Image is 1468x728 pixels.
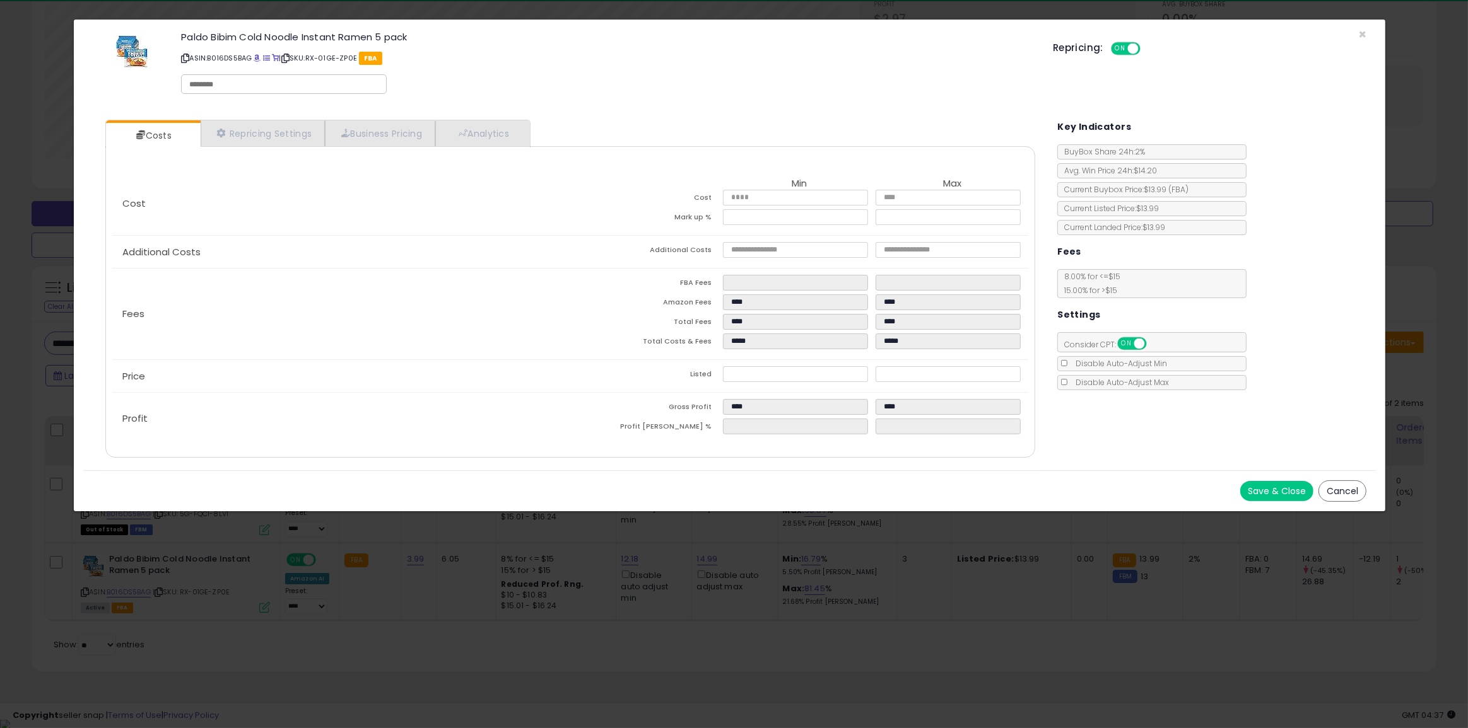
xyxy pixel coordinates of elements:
[570,275,723,294] td: FBA Fees
[1058,146,1145,157] span: BuyBox Share 24h: 2%
[181,48,1034,68] p: ASIN: B016DS5BAG | SKU: RX-01GE-ZP0E
[1145,338,1165,349] span: OFF
[112,247,570,257] p: Additional Costs
[1058,271,1120,296] span: 8.00 % for <= $15
[1053,43,1103,53] h5: Repricing:
[435,120,529,146] a: Analytics
[1112,43,1128,54] span: ON
[570,314,723,333] td: Total Fees
[1058,203,1159,214] span: Current Listed Price: $13.99
[325,120,435,146] a: Business Pricing
[570,366,723,386] td: Listed
[112,413,570,424] p: Profit
[1119,338,1135,349] span: ON
[1057,244,1081,260] h5: Fees
[570,242,723,262] td: Additional Costs
[1318,480,1366,502] button: Cancel
[723,178,876,190] th: Min
[1058,285,1117,296] span: 15.00 % for > $15
[1358,25,1366,43] span: ×
[1058,339,1163,350] span: Consider CPT:
[113,32,151,70] img: 51yt+5pinLL._SL60_.jpg
[112,199,570,209] p: Cost
[254,53,261,63] a: BuyBox page
[570,190,723,209] td: Cost
[201,120,326,146] a: Repricing Settings
[1069,358,1167,369] span: Disable Auto-Adjust Min
[570,399,723,419] td: Gross Profit
[570,294,723,314] td: Amazon Fees
[570,419,723,438] td: Profit [PERSON_NAME] %
[1138,43,1158,54] span: OFF
[1144,184,1189,195] span: $13.99
[1240,481,1313,501] button: Save & Close
[359,52,382,65] span: FBA
[876,178,1028,190] th: Max
[570,333,723,353] td: Total Costs & Fees
[1069,377,1169,388] span: Disable Auto-Adjust Max
[263,53,270,63] a: All offer listings
[106,123,199,148] a: Costs
[1058,165,1157,176] span: Avg. Win Price 24h: $14.20
[181,32,1034,42] h3: Paldo Bibim Cold Noodle Instant Ramen 5 pack
[570,209,723,229] td: Mark up %
[1057,119,1131,135] h5: Key Indicators
[112,309,570,319] p: Fees
[1058,184,1189,195] span: Current Buybox Price:
[1058,222,1165,233] span: Current Landed Price: $13.99
[272,53,279,63] a: Your listing only
[1057,307,1100,323] h5: Settings
[112,371,570,381] p: Price
[1168,184,1189,195] span: ( FBA )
